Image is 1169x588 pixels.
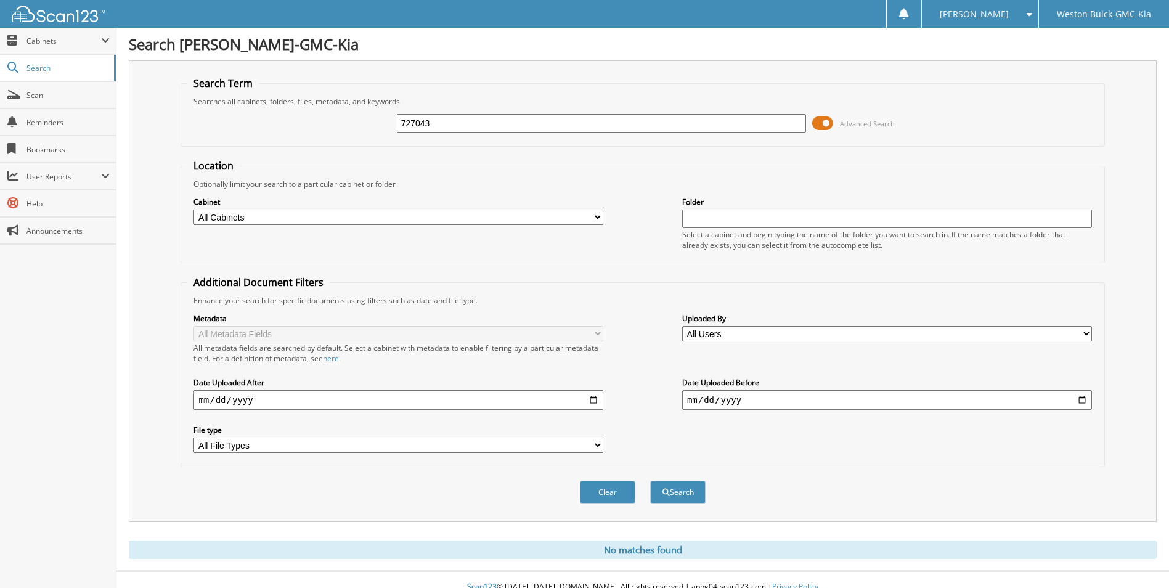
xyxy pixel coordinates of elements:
span: Scan [26,90,110,100]
span: Cabinets [26,36,101,46]
span: Help [26,198,110,209]
input: start [193,390,603,410]
span: User Reports [26,171,101,182]
span: Bookmarks [26,144,110,155]
div: Select a cabinet and begin typing the name of the folder you want to search in. If the name match... [682,229,1092,250]
legend: Additional Document Filters [187,276,330,289]
legend: Search Term [187,76,259,90]
label: Date Uploaded After [193,377,603,388]
div: All metadata fields are searched by default. Select a cabinet with metadata to enable filtering b... [193,343,603,364]
span: Search [26,63,108,73]
label: Uploaded By [682,313,1092,324]
span: Weston Buick-GMC-Kia [1057,10,1151,18]
button: Search [650,481,706,504]
div: No matches found [129,541,1157,559]
div: Optionally limit your search to a particular cabinet or folder [187,179,1098,189]
label: Metadata [193,313,603,324]
span: [PERSON_NAME] [940,10,1009,18]
label: Date Uploaded Before [682,377,1092,388]
img: scan123-logo-white.svg [12,6,105,22]
button: Clear [580,481,635,504]
div: Enhance your search for specific documents using filters such as date and file type. [187,295,1098,306]
span: Reminders [26,117,110,128]
input: end [682,390,1092,410]
span: Advanced Search [840,119,895,128]
div: Searches all cabinets, folders, files, metadata, and keywords [187,96,1098,107]
h1: Search [PERSON_NAME]-GMC-Kia [129,34,1157,54]
a: here [323,353,339,364]
label: Folder [682,197,1092,207]
label: Cabinet [193,197,603,207]
span: Announcements [26,226,110,236]
label: File type [193,425,603,435]
legend: Location [187,159,240,173]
